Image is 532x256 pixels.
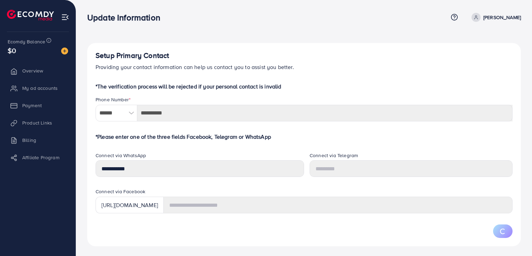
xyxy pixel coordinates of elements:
[7,10,54,20] img: logo
[61,48,68,54] img: image
[96,63,513,71] p: Providing your contact information can help us contact you to assist you better.
[96,51,513,60] h4: Setup Primary Contact
[87,12,166,23] h3: Update Information
[96,133,513,141] p: *Please enter one of the three fields Facebook, Telegram or WhatsApp
[310,152,358,159] label: Connect via Telegram
[96,96,131,103] label: Phone Number
[61,13,69,21] img: menu
[469,13,521,22] a: [PERSON_NAME]
[96,152,146,159] label: Connect via WhatsApp
[96,197,164,213] div: [URL][DOMAIN_NAME]
[8,45,16,56] span: $0
[8,38,45,45] span: Ecomdy Balance
[96,188,145,195] label: Connect via Facebook
[483,13,521,22] p: [PERSON_NAME]
[96,82,513,91] p: *The verification process will be rejected if your personal contact is invalid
